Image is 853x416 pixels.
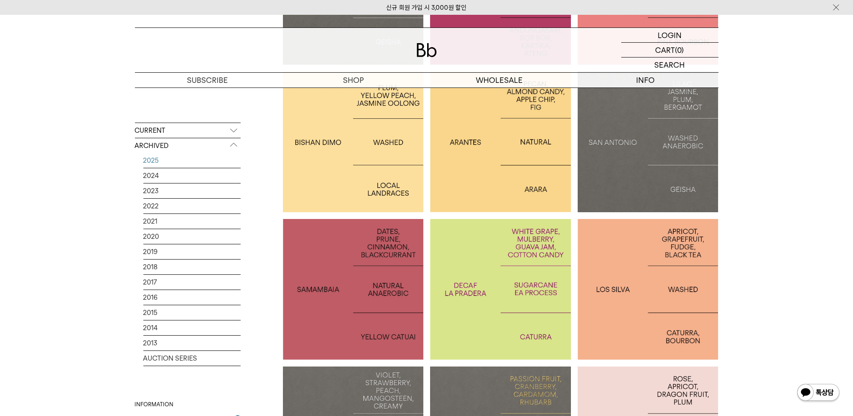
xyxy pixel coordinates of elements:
[387,4,467,11] a: 신규 회원 가입 시 3,000원 할인
[135,400,241,409] div: INFORMATION
[143,305,241,320] a: 2015
[796,383,840,403] img: 카카오톡 채널 1:1 채팅 버튼
[143,260,241,274] a: 2018
[621,28,719,43] a: LOGIN
[658,28,682,42] p: LOGIN
[143,183,241,198] a: 2023
[578,219,719,360] a: 페루 로스 실바PERU LOS SILVA
[143,275,241,290] a: 2017
[143,229,241,244] a: 2020
[427,73,573,88] p: WHOLESALE
[675,43,684,57] p: (0)
[135,138,241,153] p: ARCHIVED
[143,214,241,229] a: 2021
[283,219,424,360] a: 브라질 사맘바이아BRAZIL SAMAMBAIA
[573,73,719,88] p: INFO
[281,73,427,88] a: SHOP
[430,71,571,212] a: 브라질 아란치스BRAZIL ARANTES
[430,219,571,360] a: 콜롬비아 라 프라데라 디카페인 COLOMBIA LA PRADERA DECAF
[655,57,685,72] p: SEARCH
[143,351,241,366] a: AUCTION SERIES
[143,168,241,183] a: 2024
[656,43,675,57] p: CART
[143,290,241,305] a: 2016
[135,123,241,138] p: CURRENT
[143,244,241,259] a: 2019
[283,71,424,212] a: 에티오피아 비샨 디모ETHIOPIA BISHAN DIMO
[143,153,241,168] a: 2025
[578,71,719,212] a: 산 안토니오: 게이샤SAN ANTONIO: GEISHA
[135,73,281,88] a: SUBSCRIBE
[621,43,719,57] a: CART (0)
[143,320,241,335] a: 2014
[143,199,241,213] a: 2022
[143,336,241,350] a: 2013
[417,43,437,57] img: 로고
